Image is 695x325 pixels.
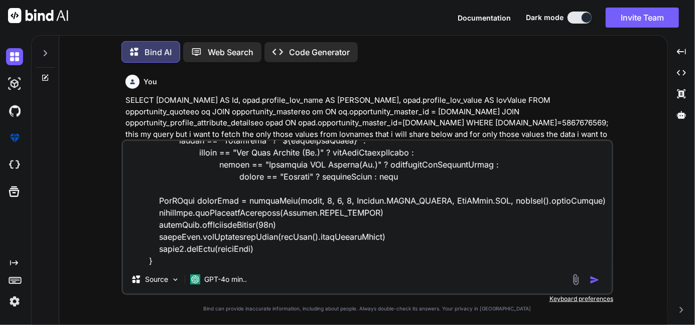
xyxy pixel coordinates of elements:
span: Documentation [458,14,511,22]
img: githubDark [6,102,23,119]
h6: You [144,77,157,87]
img: cloudideIcon [6,156,23,174]
p: Bind can provide inaccurate information, including about people. Always double-check its answers.... [121,305,613,312]
p: Keyboard preferences [121,295,613,303]
button: Invite Team [606,8,679,28]
img: premium [6,129,23,146]
img: darkChat [6,48,23,65]
textarea: lor ipsumdoloRsitam = consectEturadi(elitsEd) doe temporincidiDuntutl = [:] etdoloremAgnaal.enim ... [123,141,612,265]
p: Bind AI [145,46,172,58]
img: icon [590,275,600,285]
button: Documentation [458,13,511,23]
span: Dark mode [526,13,564,23]
img: settings [6,293,23,310]
img: GPT-4o mini [190,274,200,284]
img: Bind AI [8,8,68,23]
p: Code Generator [289,46,350,58]
p: GPT-4o min.. [204,274,247,284]
img: Pick Models [171,275,180,284]
img: attachment [570,274,582,285]
p: Web Search [208,46,253,58]
img: darkAi-studio [6,75,23,92]
p: Source [145,274,168,284]
p: SELECT [DOMAIN_NAME] AS Id, opad.profile_lov_name AS [PERSON_NAME], opad.profile_lov_value AS lov... [125,95,611,162]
